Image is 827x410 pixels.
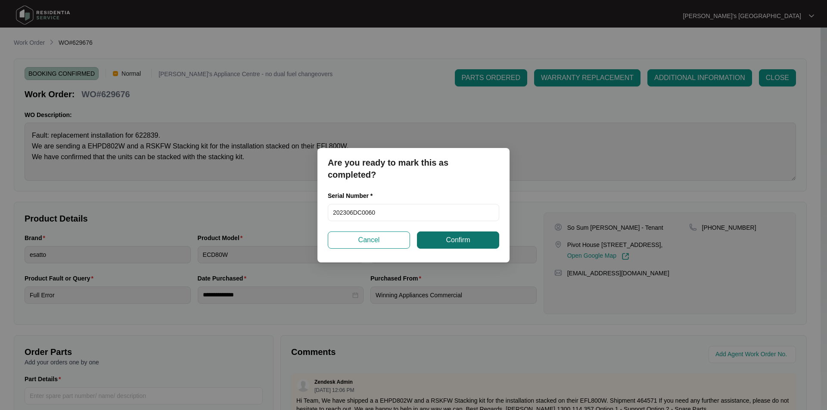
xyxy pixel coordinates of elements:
button: Confirm [417,231,499,249]
label: Serial Number * [328,191,379,200]
p: Are you ready to mark this as [328,157,499,169]
button: Cancel [328,231,410,249]
span: Confirm [446,235,470,245]
p: completed? [328,169,499,181]
span: Cancel [358,235,380,245]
